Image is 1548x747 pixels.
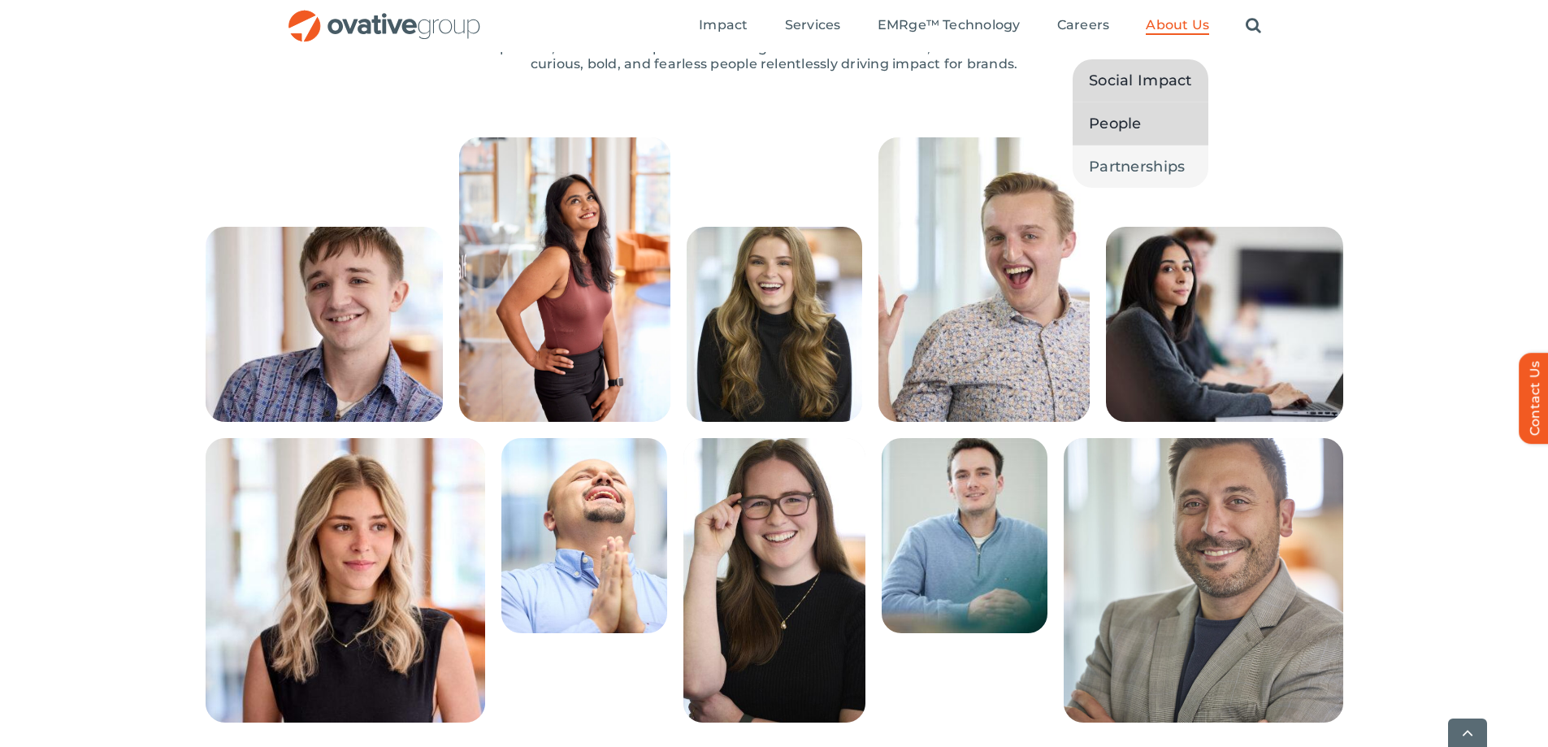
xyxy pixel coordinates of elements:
a: OG_Full_horizontal_RGB [287,8,482,24]
span: Social Impact [1089,69,1192,92]
span: EMRge™ Technology [878,17,1021,33]
span: Services [785,17,841,33]
a: Partnerships [1073,145,1208,188]
a: EMRge™ Technology [878,17,1021,35]
a: Impact [699,17,748,35]
img: 240613_Ovative Group_Portrait14945 (1) [459,137,670,422]
a: Social Impact [1073,59,1208,102]
a: People [1073,102,1208,145]
img: 240424_Ovative Group_Chicago_Portrait- 1114 (1) [683,438,865,723]
img: People – Collage Trushna [1106,227,1343,422]
img: People – Collage McCrossen [878,137,1090,422]
img: People – Collage Casey [882,438,1047,633]
a: Services [785,17,841,35]
span: People [1089,112,1142,135]
img: People – Collage Lauren [687,227,862,422]
img: People – Collage Sadie [206,438,485,723]
img: 240424_Ovative Group_Chicago_Portrait- 1521 (1) [1064,438,1343,723]
a: Careers [1057,17,1110,35]
img: People – Collage Ethan [206,227,443,422]
span: Impact [699,17,748,33]
span: Partnerships [1089,155,1185,178]
span: Careers [1057,17,1110,33]
span: About Us [1146,17,1209,33]
a: About Us [1146,17,1209,35]
a: Search [1246,17,1261,35]
img: People – Collage Roman [501,438,667,633]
